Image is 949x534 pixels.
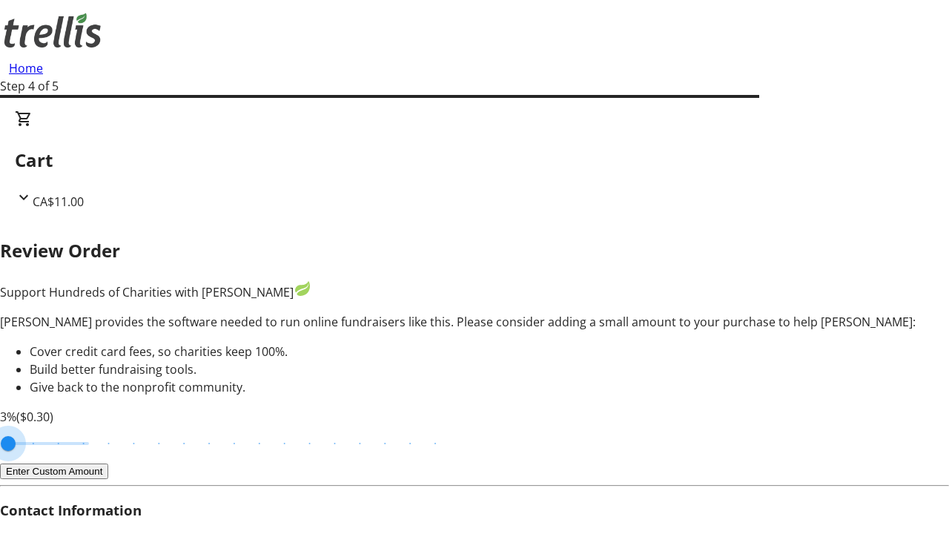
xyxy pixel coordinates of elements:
span: CA$11.00 [33,194,84,210]
li: Cover credit card fees, so charities keep 100%. [30,343,949,360]
li: Give back to the nonprofit community. [30,378,949,396]
div: CartCA$11.00 [15,110,934,211]
h2: Cart [15,147,934,174]
li: Build better fundraising tools. [30,360,949,378]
